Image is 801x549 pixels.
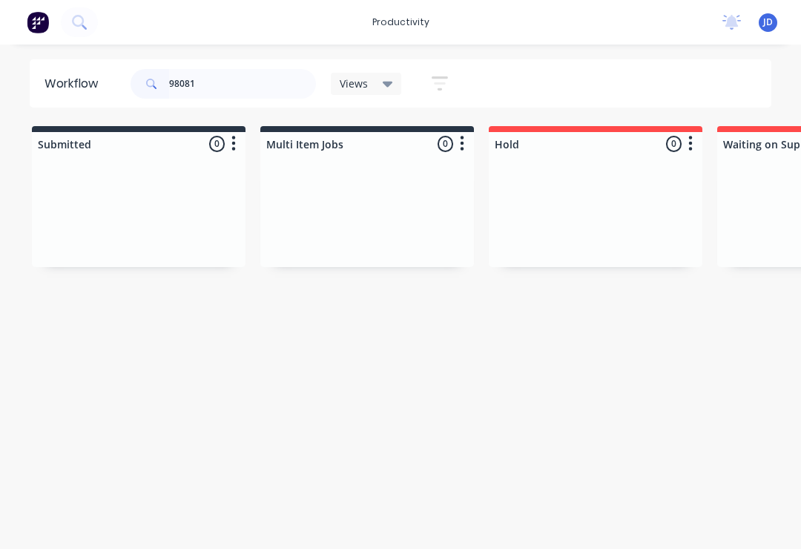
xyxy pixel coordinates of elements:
input: Search for orders... [169,69,316,99]
img: Factory [27,11,49,33]
span: Views [340,76,368,91]
div: Workflow [44,75,105,93]
div: productivity [365,11,437,33]
span: JD [763,16,773,29]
